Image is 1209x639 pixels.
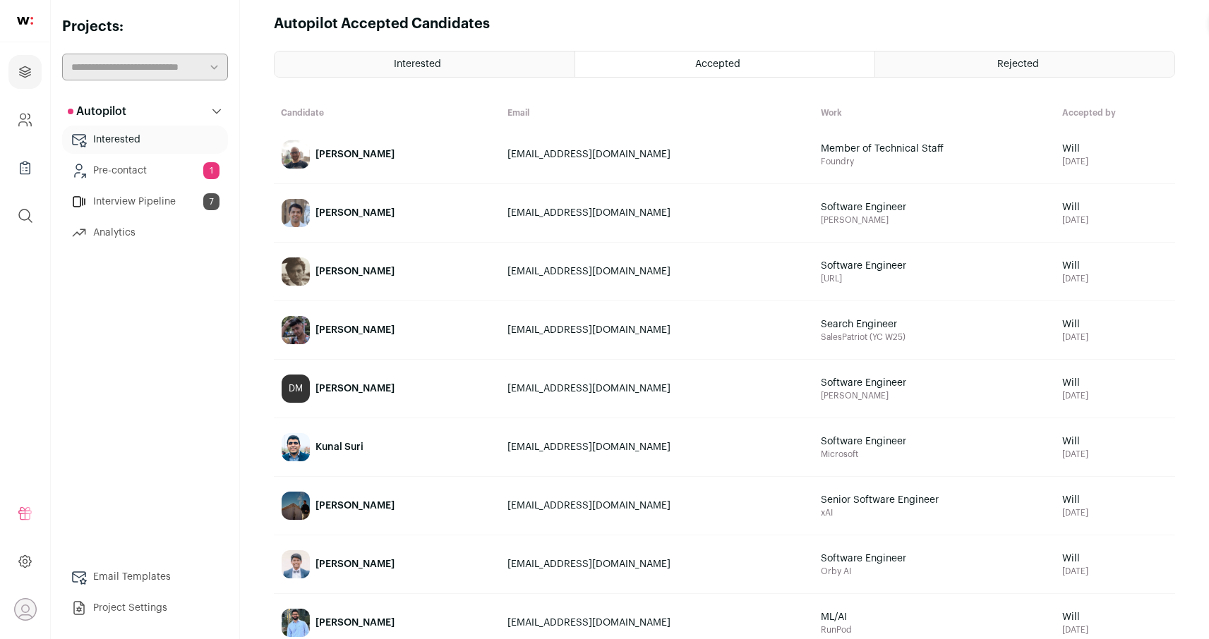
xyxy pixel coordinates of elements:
[8,55,42,89] a: Projects
[275,302,500,358] a: [PERSON_NAME]
[821,566,1049,577] span: Orby AI
[507,557,806,571] div: [EMAIL_ADDRESS][DOMAIN_NAME]
[821,142,990,156] span: Member of Technical Staff
[1062,142,1168,156] span: Will
[814,100,1056,126] th: Work
[507,264,806,279] div: [EMAIL_ADDRESS][DOMAIN_NAME]
[203,193,219,210] span: 7
[62,97,228,126] button: Autopilot
[275,51,575,77] a: Interested
[821,610,990,624] span: ML/AI
[507,382,806,396] div: [EMAIL_ADDRESS][DOMAIN_NAME]
[507,147,806,162] div: [EMAIL_ADDRESS][DOMAIN_NAME]
[507,499,806,513] div: [EMAIL_ADDRESS][DOMAIN_NAME]
[997,59,1039,69] span: Rejected
[275,243,500,300] a: [PERSON_NAME]
[1062,390,1168,401] span: [DATE]
[282,140,310,169] img: 25795acb7e0b3f2b19e8ce00a19b8653c60040172bafa474a6dc9e0eb2c016e0.jpg
[1062,331,1168,343] span: [DATE]
[282,550,310,578] img: 92b4b2d1f85d3ae9b0ba8b633e42a73e26cac52eec3e848f934b815d21eb8837
[282,492,310,520] img: 737d86be3b7338a081adeaa40d6a5854c989ca6ef1652728b95eeba005237655.jpg
[14,598,37,621] button: Open dropdown
[275,477,500,534] a: [PERSON_NAME]
[1062,624,1168,635] span: [DATE]
[275,185,500,241] a: [PERSON_NAME]
[821,156,1049,167] span: Foundry
[62,594,228,622] a: Project Settings
[507,323,806,337] div: [EMAIL_ADDRESS][DOMAIN_NAME]
[1062,507,1168,518] span: [DATE]
[315,440,363,454] div: Kunal Suri
[1062,493,1168,507] span: Will
[875,51,1174,77] a: Rejected
[62,188,228,216] a: Interview Pipeline7
[315,382,395,396] div: [PERSON_NAME]
[394,59,441,69] span: Interested
[315,616,395,630] div: [PERSON_NAME]
[62,563,228,591] a: Email Templates
[282,375,310,403] div: DM
[1062,317,1168,331] span: Will
[821,317,990,331] span: Search Engineer
[1062,259,1168,273] span: Will
[821,273,1049,284] span: [URL]
[1062,449,1168,460] span: [DATE]
[821,552,990,566] span: Software Engineer
[315,323,395,337] div: [PERSON_NAME]
[274,14,490,34] h1: Autopilot Accepted Candidates
[821,376,990,390] span: Software Engineer
[821,507,1049,518] span: xAI
[1062,552,1168,566] span: Will
[68,103,126,120] p: Autopilot
[821,390,1049,401] span: [PERSON_NAME]
[315,499,395,513] div: [PERSON_NAME]
[821,493,990,507] span: Senior Software Engineer
[8,103,42,137] a: Company and ATS Settings
[8,151,42,185] a: Company Lists
[1062,376,1168,390] span: Will
[315,557,395,571] div: [PERSON_NAME]
[275,419,500,475] a: Kunal Suri
[507,206,806,220] div: [EMAIL_ADDRESS][DOMAIN_NAME]
[282,257,310,286] img: 46a43745cc1a18a04eba33ac888b69df5987e587a058ecc61f610069e2d3254e.jpg
[62,126,228,154] a: Interested
[821,259,990,273] span: Software Engineer
[1062,273,1168,284] span: [DATE]
[507,616,806,630] div: [EMAIL_ADDRESS][DOMAIN_NAME]
[821,200,990,214] span: Software Engineer
[282,433,310,461] img: 3decdff6f95555479aa14973aff335bf6e5bc6214fe5012f1510d8b0ac2ecf8c.jpg
[1062,566,1168,577] span: [DATE]
[1062,610,1168,624] span: Will
[282,609,310,637] img: 6244e735e87395d7b70bcdf6be68a0d65b05214c1b13b34225daa43c2da9cf9e
[695,59,740,69] span: Accepted
[315,264,395,279] div: [PERSON_NAME]
[821,434,990,449] span: Software Engineer
[1062,434,1168,449] span: Will
[62,219,228,247] a: Analytics
[507,440,806,454] div: [EMAIL_ADDRESS][DOMAIN_NAME]
[282,316,310,344] img: 022dc4166cb821350d4516964f085b7cae0a0ce4c23a46b18a2e067e32032462
[1062,200,1168,214] span: Will
[203,162,219,179] span: 1
[274,100,500,126] th: Candidate
[275,536,500,592] a: [PERSON_NAME]
[282,199,310,227] img: 1835978bdc992c138e8014690e7855e95514ee4afd246c2390cb4972c9c55e3c.jpg
[62,17,228,37] h2: Projects:
[1055,100,1175,126] th: Accepted by
[62,157,228,185] a: Pre-contact1
[315,206,395,220] div: [PERSON_NAME]
[1062,156,1168,167] span: [DATE]
[315,147,395,162] div: [PERSON_NAME]
[821,331,1049,343] span: SalesPatriot (YC W25)
[821,624,1049,635] span: RunPod
[17,17,33,25] img: wellfound-shorthand-0d5821cbd27db2630d0214b213865d53afaa358527fdda9d0ea32b1df1b89c2c.svg
[821,214,1049,226] span: [PERSON_NAME]
[275,360,500,417] a: DM [PERSON_NAME]
[275,126,500,183] a: [PERSON_NAME]
[821,449,1049,460] span: Microsoft
[500,100,813,126] th: Email
[1062,214,1168,226] span: [DATE]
